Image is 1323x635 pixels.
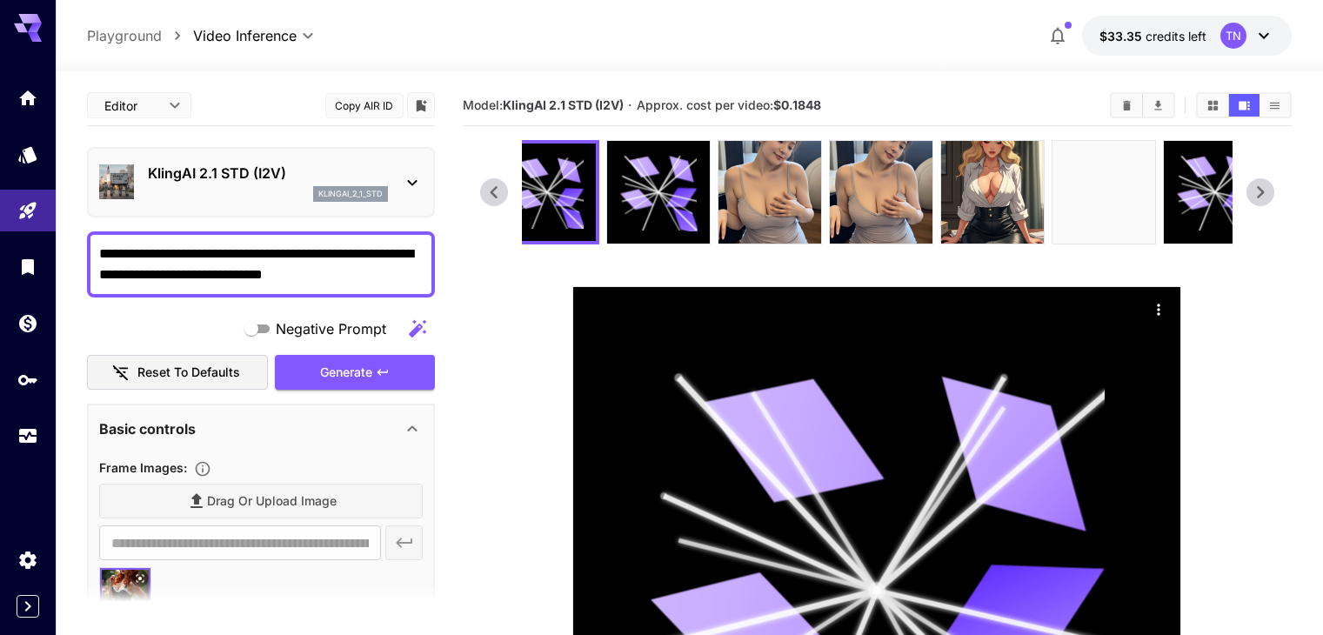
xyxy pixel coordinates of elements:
[17,425,38,447] div: Usage
[104,97,158,115] span: Editor
[87,25,162,46] a: Playground
[99,418,196,439] p: Basic controls
[463,97,624,112] span: Model:
[17,87,38,109] div: Home
[320,362,372,384] span: Generate
[17,549,38,571] div: Settings
[99,460,187,475] span: Frame Images :
[1052,141,1155,244] img: uEBQAAAABJRU5ErkJggg==
[413,95,429,116] button: Add to library
[318,188,383,200] p: klingai_2_1_std
[17,312,38,334] div: Wallet
[276,318,386,339] span: Negative Prompt
[17,144,38,165] div: Models
[1082,16,1292,56] button: $33.34941TN
[1112,94,1142,117] button: Clear videos
[87,25,193,46] nav: breadcrumb
[1143,94,1173,117] button: Download All
[1110,92,1175,118] div: Clear videosDownload All
[1099,27,1206,45] div: $33.34941
[1196,92,1292,118] div: Show videos in grid viewShow videos in video viewShow videos in list view
[1229,94,1260,117] button: Show videos in video view
[503,97,624,112] b: KlingAI 2.1 STD (I2V)
[830,141,932,244] img: ZlR5cAAAAGSURBVAMAJAfckTb4bEMAAAAASUVORK5CYII=
[1099,29,1146,43] span: $33.35
[773,97,821,112] b: $0.1848
[17,595,39,618] button: Expand sidebar
[1146,29,1206,43] span: credits left
[17,200,38,222] div: Playground
[148,163,388,184] p: KlingAI 2.1 STD (I2V)
[718,141,821,244] img: yGZbIoAAAAGSURBVAMAlVfWUOkGcaAAAAAASUVORK5CYII=
[99,408,423,450] div: Basic controls
[187,460,218,478] button: Upload frame images.
[1260,94,1290,117] button: Show videos in list view
[628,95,632,116] p: ·
[193,25,297,46] span: Video Inference
[1146,296,1172,322] div: Actions
[941,141,1044,244] img: 9GD4yTAAAABklEQVQDADhVCt8FCXC0AAAAAElFTkSuQmCC
[1220,23,1246,49] div: TN
[99,156,423,209] div: KlingAI 2.1 STD (I2V)klingai_2_1_std
[275,355,435,391] button: Generate
[17,369,38,391] div: API Keys
[87,355,268,391] button: Reset to defaults
[1198,94,1228,117] button: Show videos in grid view
[17,256,38,277] div: Library
[637,97,821,112] span: Approx. cost per video:
[325,93,404,118] button: Copy AIR ID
